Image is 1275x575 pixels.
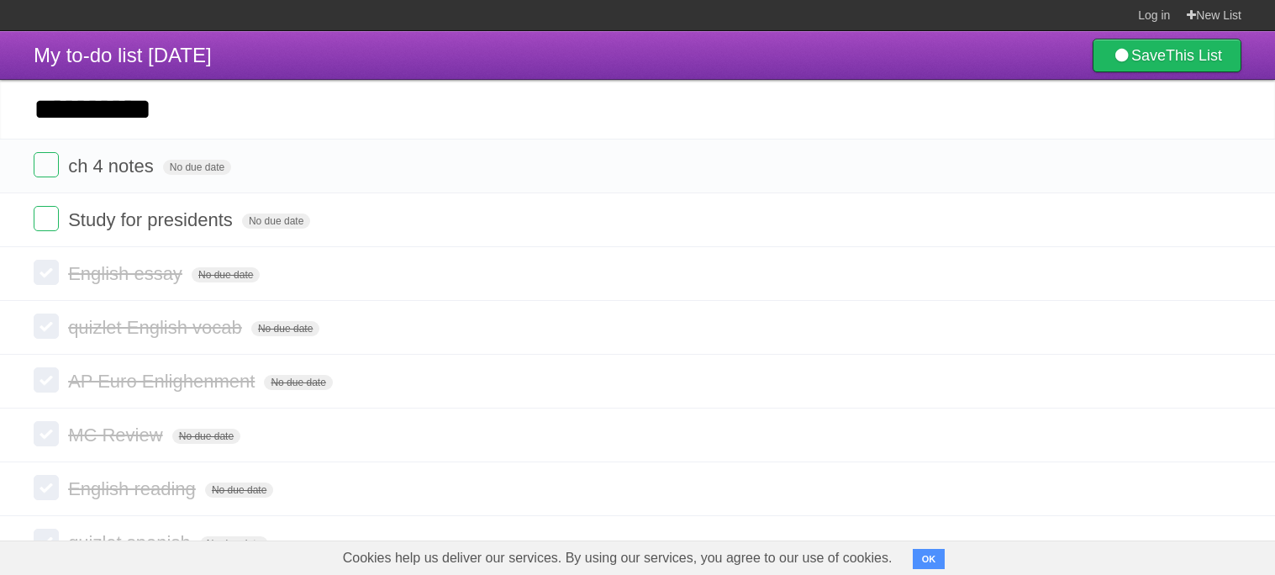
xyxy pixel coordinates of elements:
[68,263,187,284] span: English essay
[34,475,59,500] label: Done
[68,209,237,230] span: Study for presidents
[68,425,166,446] span: MC Review
[34,314,59,339] label: Done
[163,160,231,175] span: No due date
[68,156,158,177] span: ch 4 notes
[242,214,310,229] span: No due date
[34,152,59,177] label: Done
[192,267,260,282] span: No due date
[34,260,59,285] label: Done
[326,541,909,575] span: Cookies help us deliver our services. By using our services, you agree to our use of cookies.
[251,321,319,336] span: No due date
[34,529,59,554] label: Done
[68,478,200,499] span: English reading
[205,483,273,498] span: No due date
[1093,39,1241,72] a: SaveThis List
[68,532,195,553] span: quizlet spanish
[1166,47,1222,64] b: This List
[913,549,946,569] button: OK
[34,44,212,66] span: My to-do list [DATE]
[34,206,59,231] label: Done
[34,367,59,393] label: Done
[68,371,259,392] span: AP Euro Enlighenment
[34,421,59,446] label: Done
[264,375,332,390] span: No due date
[172,429,240,444] span: No due date
[68,317,246,338] span: quizlet English vocab
[200,536,268,551] span: No due date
